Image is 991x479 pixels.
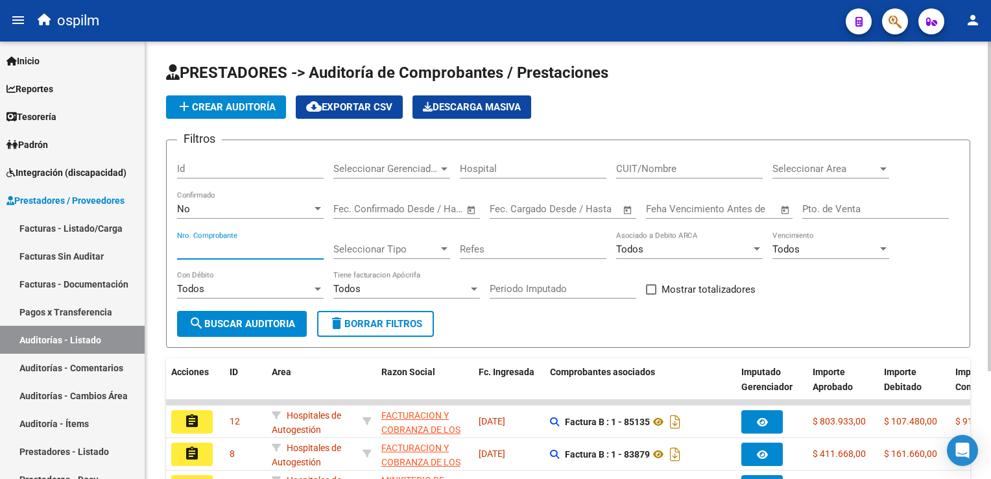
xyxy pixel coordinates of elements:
[6,193,125,208] span: Prestadores / Proveedores
[189,318,295,330] span: Buscar Auditoria
[778,203,793,217] button: Open calendar
[317,311,434,337] button: Borrar Filtros
[171,367,209,377] span: Acciones
[184,413,200,429] mat-icon: assignment
[479,416,505,426] span: [DATE]
[813,367,853,392] span: Importe Aprobado
[381,367,435,377] span: Razon Social
[267,358,357,415] datatable-header-cell: Area
[464,203,479,217] button: Open calendar
[381,441,468,468] div: - 30715497456
[479,367,534,377] span: Fc. Ingresada
[479,448,505,459] span: [DATE]
[166,95,286,119] button: Crear Auditoría
[879,358,950,415] datatable-header-cell: Importe Debitado
[554,203,617,215] input: Fecha fin
[230,416,240,426] span: 12
[772,243,800,255] span: Todos
[412,95,531,119] button: Descarga Masiva
[772,163,878,175] span: Seleccionar Area
[741,367,793,392] span: Imputado Gerenciador
[230,448,235,459] span: 8
[296,95,403,119] button: Exportar CSV
[565,417,650,427] strong: Factura B : 1 - 85135
[166,64,608,82] span: PRESTADORES -> Auditoría de Comprobantes / Prestaciones
[177,311,307,337] button: Buscar Auditoria
[813,416,866,426] span: $ 803.933,00
[545,358,736,415] datatable-header-cell: Comprobantes asociados
[57,6,99,35] span: ospilm
[807,358,879,415] datatable-header-cell: Importe Aprobado
[381,408,468,436] div: - 30715497456
[550,367,655,377] span: Comprobantes asociados
[329,315,344,331] mat-icon: delete
[177,283,204,295] span: Todos
[10,12,26,28] mat-icon: menu
[965,12,981,28] mat-icon: person
[272,410,341,436] span: Hospitales de Autogestión
[6,54,40,68] span: Inicio
[333,283,361,295] span: Todos
[329,318,422,330] span: Borrar Filtros
[6,82,53,96] span: Reportes
[884,448,937,459] span: $ 161.660,00
[333,203,386,215] input: Fecha inicio
[884,416,937,426] span: $ 107.480,00
[6,138,48,152] span: Padrón
[947,435,978,466] div: Open Intercom Messenger
[333,163,438,175] span: Seleccionar Gerenciador
[176,101,276,113] span: Crear Auditoría
[176,99,192,114] mat-icon: add
[412,95,531,119] app-download-masive: Descarga masiva de comprobantes (adjuntos)
[423,101,521,113] span: Descarga Masiva
[272,443,341,468] span: Hospitales de Autogestión
[667,411,684,432] i: Descargar documento
[473,358,545,415] datatable-header-cell: Fc. Ingresada
[306,99,322,114] mat-icon: cloud_download
[230,367,238,377] span: ID
[398,203,460,215] input: Fecha fin
[306,101,392,113] span: Exportar CSV
[884,367,922,392] span: Importe Debitado
[224,358,267,415] datatable-header-cell: ID
[166,358,224,415] datatable-header-cell: Acciones
[184,446,200,461] mat-icon: assignment
[736,358,807,415] datatable-header-cell: Imputado Gerenciador
[381,410,460,465] span: FACTURACION Y COBRANZA DE LOS EFECTORES PUBLICOS S.E.
[565,449,650,460] strong: Factura B : 1 - 83879
[6,166,126,180] span: Integración (discapacidad)
[189,315,204,331] mat-icon: search
[376,358,473,415] datatable-header-cell: Razon Social
[616,243,643,255] span: Todos
[6,110,56,124] span: Tesorería
[490,203,542,215] input: Fecha inicio
[177,130,222,148] h3: Filtros
[177,203,190,215] span: No
[662,282,756,297] span: Mostrar totalizadores
[333,243,438,255] span: Seleccionar Tipo
[667,444,684,465] i: Descargar documento
[621,203,636,217] button: Open calendar
[272,367,291,377] span: Area
[813,448,866,459] span: $ 411.668,00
